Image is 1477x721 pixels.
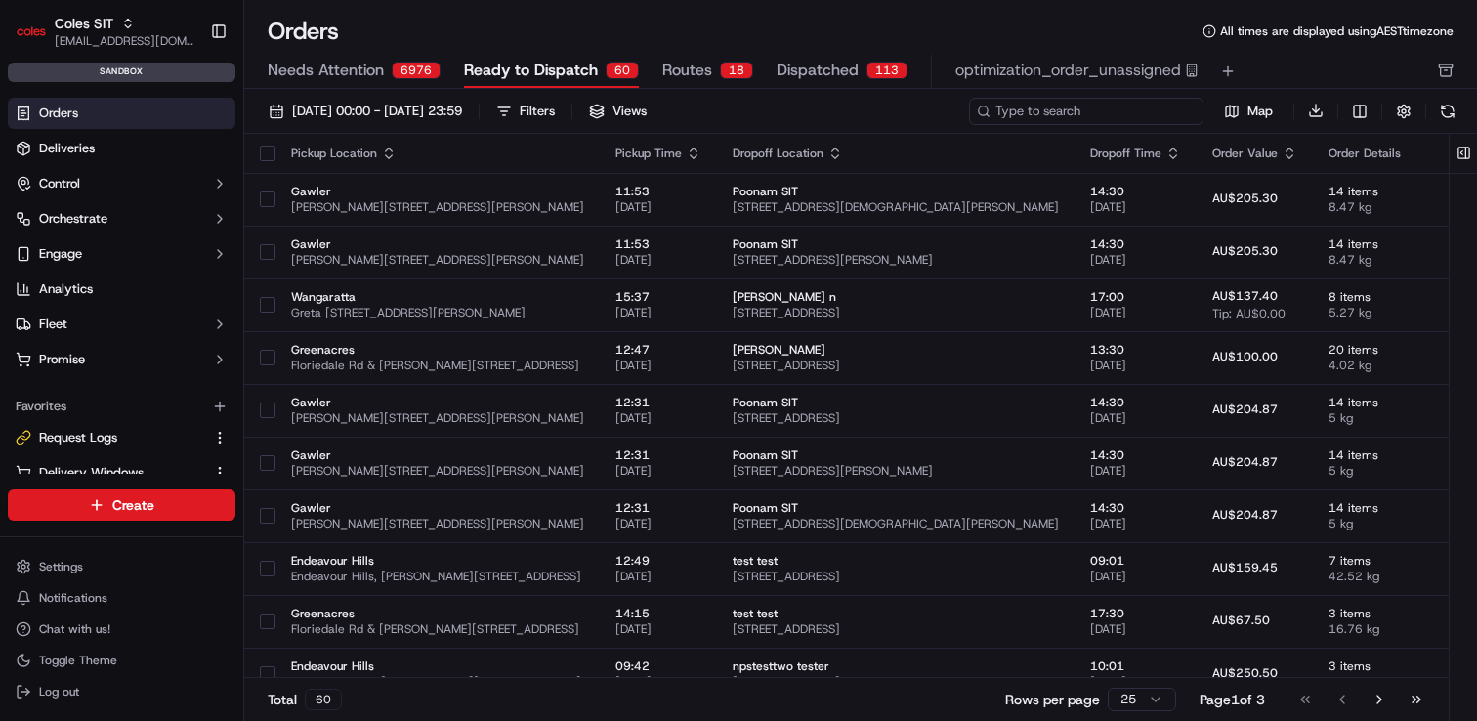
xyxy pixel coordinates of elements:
span: Log out [39,684,79,700]
span: 14 items [1329,395,1426,410]
span: [STREET_ADDRESS][PERSON_NAME] [733,463,1059,479]
span: 14:30 [1090,184,1181,199]
span: Map [1247,103,1273,120]
span: 3 items [1329,606,1426,621]
span: [DATE] [615,516,701,531]
span: 12:31 [615,447,701,463]
div: Start new chat [66,187,320,206]
span: [PERSON_NAME][STREET_ADDRESS][PERSON_NAME] [291,252,584,268]
button: Settings [8,553,235,580]
span: AU$205.30 [1212,243,1278,259]
span: [STREET_ADDRESS][PERSON_NAME] [733,252,1059,268]
span: 09:01 [1090,553,1181,569]
div: Order Details [1329,146,1426,161]
span: 7 items [1329,553,1426,569]
span: Analytics [39,280,93,298]
span: 8.47 kg [1329,199,1426,215]
span: 14:15 [615,606,701,621]
button: Views [580,98,655,125]
span: All times are displayed using AEST timezone [1220,23,1454,39]
span: Knowledge Base [39,283,149,303]
span: [EMAIL_ADDRESS][DOMAIN_NAME] [55,33,194,49]
div: 18 [720,62,753,79]
div: Total [268,689,342,710]
button: Engage [8,238,235,270]
a: 💻API Documentation [157,276,321,311]
span: [PERSON_NAME] [733,342,1059,358]
span: Dispatched [777,59,859,82]
button: Create [8,489,235,521]
span: [DATE] [615,463,701,479]
span: Gawler [291,236,584,252]
img: Coles SIT [16,16,47,47]
span: [STREET_ADDRESS] [733,358,1059,373]
span: 14:30 [1090,395,1181,410]
span: Floriedale Rd & [PERSON_NAME][STREET_ADDRESS] [291,621,584,637]
button: Promise [8,344,235,375]
span: Promise [39,351,85,368]
div: Dropoff Location [733,146,1059,161]
span: [DATE] [1090,569,1181,584]
span: 42.52 kg [1329,569,1426,584]
div: 60 [606,62,639,79]
span: Poonam SIT [733,447,1059,463]
span: 14 items [1329,184,1426,199]
div: We're available if you need us! [66,206,247,222]
span: Orchestrate [39,210,107,228]
div: 6976 [392,62,441,79]
span: Poonam SIT [733,184,1059,199]
h1: Orders [268,16,339,47]
span: AU$159.45 [1212,560,1278,575]
span: AU$137.40 [1212,288,1278,304]
button: Request Logs [8,422,235,453]
button: Coles SIT [55,14,113,33]
a: 📗Knowledge Base [12,276,157,311]
span: 11:53 [615,184,701,199]
span: Create [112,495,154,515]
span: 11:53 [615,236,701,252]
span: [DATE] [615,410,701,426]
button: Log out [8,678,235,705]
span: Toggle Theme [39,653,117,668]
input: Got a question? Start typing here... [51,126,352,147]
span: Gawler [291,447,584,463]
span: 17:00 [1090,289,1181,305]
span: 12:31 [615,500,701,516]
div: Pickup Location [291,146,584,161]
span: Deliveries [39,140,95,157]
span: 10:01 [1090,658,1181,674]
div: 60 [305,689,342,710]
div: Filters [520,103,555,120]
button: Notifications [8,584,235,612]
span: [DATE] [1090,463,1181,479]
span: Greenacres [291,606,584,621]
button: Delivery Windows [8,457,235,488]
span: AU$204.87 [1212,402,1278,417]
div: Favorites [8,391,235,422]
span: 10.43 kg [1329,674,1426,690]
span: Control [39,175,80,192]
button: Control [8,168,235,199]
button: Chat with us! [8,615,235,643]
button: Orchestrate [8,203,235,234]
img: 1736555255976-a54dd68f-1ca7-489b-9aae-adbdc363a1c4 [20,187,55,222]
span: Gawler [291,184,584,199]
div: Page 1 of 3 [1200,690,1265,709]
span: 14:30 [1090,500,1181,516]
span: optimization_order_unassigned [955,59,1181,82]
button: [DATE] 00:00 - [DATE] 23:59 [260,98,471,125]
button: Coles SITColes SIT[EMAIL_ADDRESS][DOMAIN_NAME] [8,8,202,55]
span: Greenacres [291,342,584,358]
span: AU$204.87 [1212,454,1278,470]
span: [DATE] [1090,674,1181,690]
span: [PERSON_NAME][STREET_ADDRESS][PERSON_NAME] [291,463,584,479]
span: Poonam SIT [733,500,1059,516]
span: [STREET_ADDRESS][DEMOGRAPHIC_DATA][PERSON_NAME] [733,199,1059,215]
span: [DATE] [615,569,701,584]
span: Wangaratta [291,289,584,305]
span: [STREET_ADDRESS] [733,569,1059,584]
span: Greta [STREET_ADDRESS][PERSON_NAME] [291,305,584,320]
span: [DATE] [615,358,701,373]
button: Filters [487,98,564,125]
